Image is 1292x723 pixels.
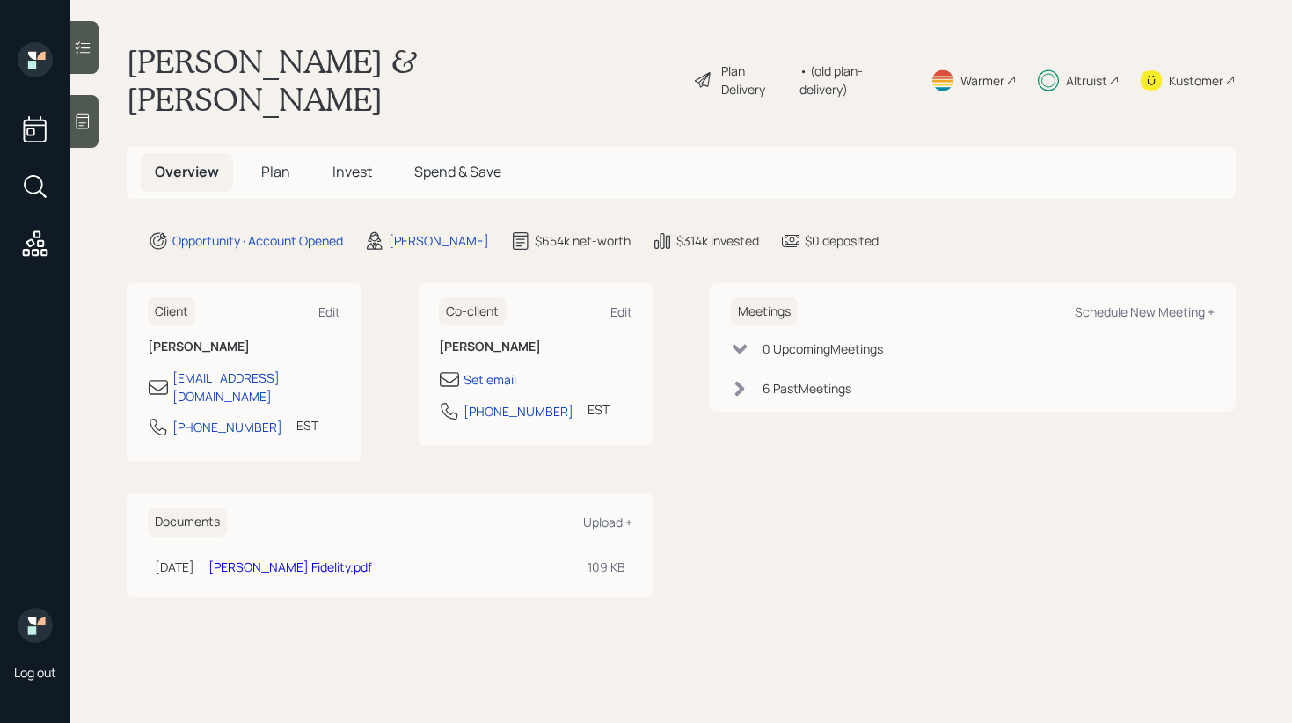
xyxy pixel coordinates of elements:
[1075,303,1215,320] div: Schedule New Meeting +
[318,303,340,320] div: Edit
[731,297,798,326] h6: Meetings
[535,231,631,250] div: $654k net-worth
[439,297,506,326] h6: Co-client
[18,608,53,643] img: retirable_logo.png
[763,340,883,358] div: 0 Upcoming Meeting s
[332,162,372,181] span: Invest
[763,379,851,398] div: 6 Past Meeting s
[676,231,759,250] div: $314k invested
[148,340,340,354] h6: [PERSON_NAME]
[172,418,282,436] div: [PHONE_NUMBER]
[464,402,573,420] div: [PHONE_NUMBER]
[155,558,194,576] div: [DATE]
[1169,71,1223,90] div: Kustomer
[208,559,372,575] a: [PERSON_NAME] Fidelity.pdf
[148,297,195,326] h6: Client
[588,400,610,419] div: EST
[14,664,56,681] div: Log out
[464,370,516,389] div: Set email
[960,71,1004,90] div: Warmer
[261,162,290,181] span: Plan
[583,514,632,530] div: Upload +
[296,416,318,435] div: EST
[172,369,340,405] div: [EMAIL_ADDRESS][DOMAIN_NAME]
[414,162,501,181] span: Spend & Save
[155,162,219,181] span: Overview
[1066,71,1107,90] div: Altruist
[127,42,679,118] h1: [PERSON_NAME] & [PERSON_NAME]
[799,62,909,99] div: • (old plan-delivery)
[172,231,343,250] div: Opportunity · Account Opened
[721,62,791,99] div: Plan Delivery
[148,508,227,537] h6: Documents
[588,558,625,576] div: 109 KB
[610,303,632,320] div: Edit
[439,340,631,354] h6: [PERSON_NAME]
[389,231,489,250] div: [PERSON_NAME]
[805,231,879,250] div: $0 deposited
